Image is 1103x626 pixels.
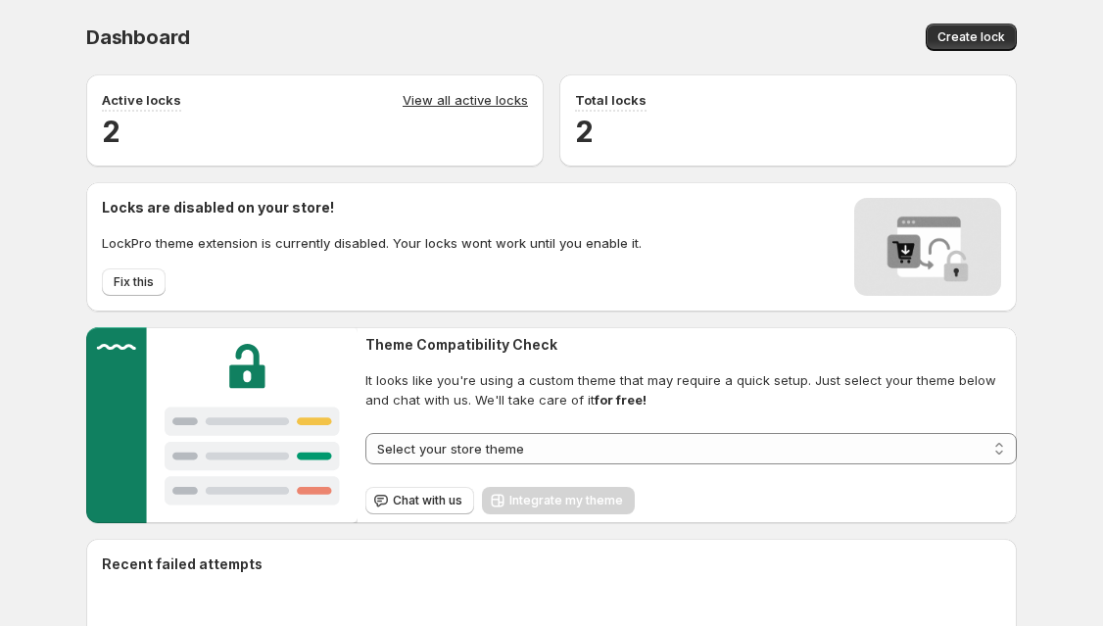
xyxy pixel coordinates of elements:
[365,335,1017,355] h2: Theme Compatibility Check
[393,493,462,508] span: Chat with us
[575,112,1001,151] h2: 2
[926,24,1017,51] button: Create lock
[102,90,181,110] p: Active locks
[403,90,528,112] a: View all active locks
[102,112,528,151] h2: 2
[114,274,154,290] span: Fix this
[102,268,166,296] button: Fix this
[365,370,1017,409] span: It looks like you're using a custom theme that may require a quick setup. Just select your theme ...
[937,29,1005,45] span: Create lock
[854,198,1001,296] img: Locks disabled
[86,327,358,523] img: Customer support
[86,25,190,49] span: Dashboard
[575,90,647,110] p: Total locks
[102,554,263,574] h2: Recent failed attempts
[365,487,474,514] button: Chat with us
[102,233,642,253] p: LockPro theme extension is currently disabled. Your locks wont work until you enable it.
[102,198,642,217] h2: Locks are disabled on your store!
[595,392,647,408] strong: for free!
